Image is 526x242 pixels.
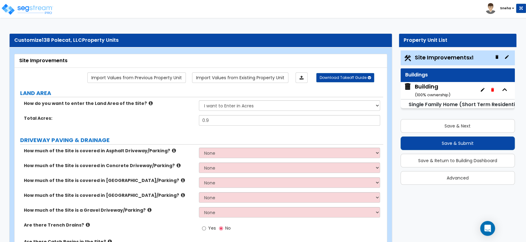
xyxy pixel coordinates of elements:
[202,225,206,232] input: Yes
[320,75,366,80] span: Download Takeoff Guide
[404,54,412,62] img: Construction.png
[415,83,450,98] div: Building
[404,83,450,98] span: Building
[24,100,194,106] label: How do you want to enter the Land Area of the Site?
[149,101,153,106] i: click for more info!
[42,37,82,44] span: 138 Polecat, LLC
[86,223,90,227] i: click for more info!
[219,225,223,232] input: No
[24,148,194,154] label: How much of the Site is covered in Asphalt Driveway/Parking?
[24,207,194,213] label: How much of the Site is a Gravel Driveway/Parking?
[181,193,185,197] i: click for more info!
[485,3,496,14] img: avatar.png
[1,3,54,15] img: logo_pro_r.png
[316,73,374,82] button: Download Takeoff Guide
[401,119,515,133] button: Save & Next
[177,163,181,168] i: click for more info!
[480,221,495,236] div: Open Intercom Messenger
[500,6,511,11] b: Sneha
[401,136,515,150] button: Save & Submit
[24,177,194,184] label: How much of the Site is covered in [GEOGRAPHIC_DATA]/Parking?
[20,136,383,144] label: DRIVEWAY PAVING & DRAINAGE
[404,37,512,44] div: Property Unit List
[19,57,382,64] div: Site Improvements
[469,54,473,61] small: x1
[24,222,194,228] label: Are there Trench Drains?
[192,72,288,83] a: Import the dynamic attribute values from existing properties.
[24,115,194,121] label: Total Acres:
[181,178,185,183] i: click for more info!
[401,171,515,185] button: Advanced
[404,83,412,91] img: building.svg
[87,72,186,83] a: Import the dynamic attribute values from previous properties.
[208,225,216,231] span: Yes
[415,92,450,98] small: ( 100 % ownership)
[415,54,473,61] span: Site Improvements
[405,71,511,79] div: Buildings
[296,72,308,83] a: Import the dynamic attributes value through Excel sheet
[172,148,176,153] i: click for more info!
[20,89,383,97] label: LAND AREA
[225,225,231,231] span: No
[14,37,387,44] div: Customize Property Units
[24,162,194,169] label: How much of the Site is covered in Concrete Driveway/Parking?
[401,154,515,167] button: Save & Return to Building Dashboard
[24,192,194,198] label: How much of the Site is covered in [GEOGRAPHIC_DATA]/Parking?
[147,208,151,212] i: click for more info!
